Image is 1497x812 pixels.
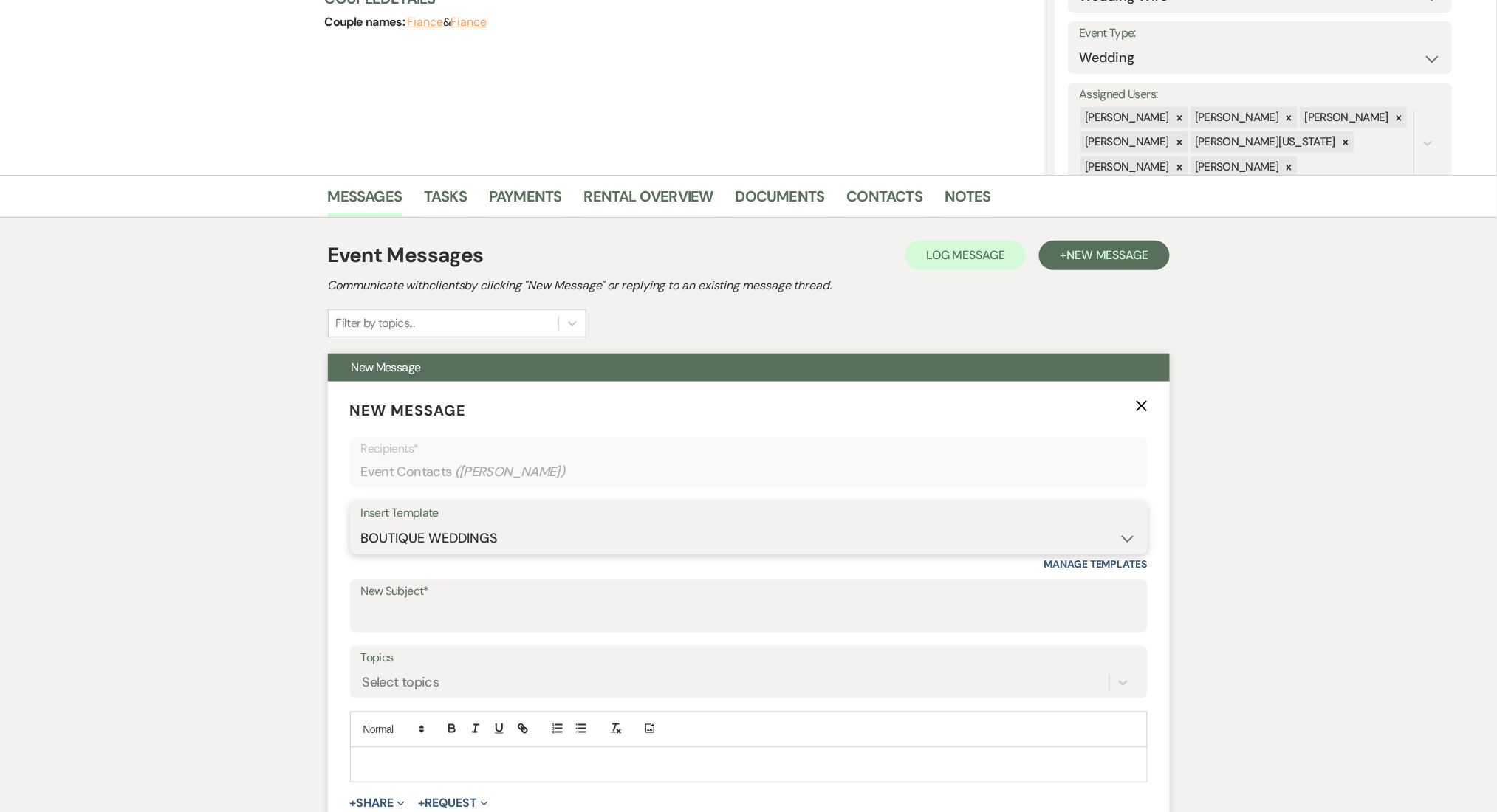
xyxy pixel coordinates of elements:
div: [PERSON_NAME] [1081,156,1172,178]
a: Payments [489,185,562,217]
span: New Message [1066,247,1148,263]
div: Event Contacts [361,458,1137,486]
span: + [350,797,357,809]
div: Filter by topics... [336,314,415,332]
label: Event Type: [1080,23,1442,44]
div: Insert Template [361,503,1137,524]
a: Messages [328,185,402,217]
a: Tasks [424,185,467,217]
a: Documents [736,185,825,217]
div: [PERSON_NAME] [1191,107,1282,128]
button: Log Message [905,241,1026,270]
a: Manage Templates [1044,557,1148,571]
span: & [408,15,487,30]
button: Fiance [408,16,444,28]
button: Fiance [451,16,487,28]
span: New Message [352,359,421,375]
div: [PERSON_NAME] [1191,156,1282,178]
div: [PERSON_NAME][US_STATE] [1191,131,1338,153]
span: + [418,797,425,809]
a: Contacts [847,185,923,217]
span: Couple names: [325,14,408,30]
a: Rental Overview [584,185,713,217]
button: Request [418,797,488,809]
a: Notes [945,185,991,217]
div: [PERSON_NAME] [1081,131,1172,153]
h2: Communicate with clients by clicking "New Message" or replying to an existing message thread. [328,277,1170,295]
label: New Subject* [361,581,1137,602]
div: Select topics [363,672,439,692]
span: New Message [350,401,467,420]
p: Recipients* [361,439,1137,458]
label: Assigned Users: [1080,84,1442,106]
label: Topics [361,647,1137,669]
span: ( [PERSON_NAME] ) [455,462,566,482]
button: Share [350,797,405,809]
div: [PERSON_NAME] [1301,107,1391,128]
span: Log Message [926,247,1005,263]
button: +New Message [1039,241,1169,270]
h1: Event Messages [328,240,484,271]
div: [PERSON_NAME] [1081,107,1172,128]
